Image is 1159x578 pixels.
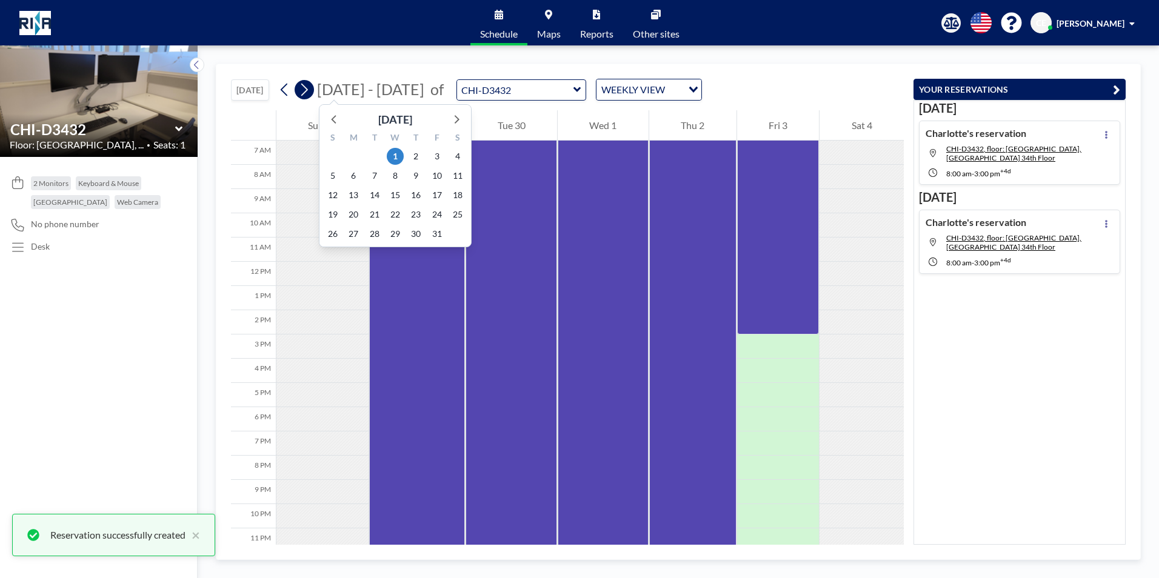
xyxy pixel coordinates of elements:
[33,198,107,207] span: [GEOGRAPHIC_DATA]
[33,179,68,188] span: 2 Monitors
[946,169,972,178] span: 8:00 AM
[343,131,364,147] div: M
[946,233,1081,251] span: CHI-D3432, floor: Chicago, IL 34th Floor
[231,189,276,213] div: 9 AM
[580,29,613,39] span: Reports
[185,528,200,542] button: close
[231,165,276,189] div: 8 AM
[147,141,150,149] span: •
[231,407,276,431] div: 6 PM
[387,167,404,184] span: Wednesday, October 8, 2025
[324,206,341,223] span: Sunday, October 19, 2025
[974,169,1000,178] span: 3:00 PM
[449,187,466,204] span: Saturday, October 18, 2025
[387,187,404,204] span: Wednesday, October 15, 2025
[345,167,362,184] span: Monday, October 6, 2025
[153,139,185,151] span: Seats: 1
[599,82,667,98] span: WEEKLY VIEW
[10,139,144,151] span: Floor: [GEOGRAPHIC_DATA], ...
[231,213,276,238] div: 10 AM
[324,167,341,184] span: Sunday, October 5, 2025
[480,29,518,39] span: Schedule
[1000,167,1011,174] sup: +4d
[378,111,412,128] div: [DATE]
[31,241,50,252] p: Desk
[537,29,561,39] span: Maps
[1036,18,1046,28] span: CE
[117,198,158,207] span: Web Camera
[324,225,341,242] span: Sunday, October 26, 2025
[231,480,276,504] div: 9 PM
[407,187,424,204] span: Thursday, October 16, 2025
[345,225,362,242] span: Monday, October 27, 2025
[10,121,175,138] input: CHI-D3432
[407,148,424,165] span: Thursday, October 2, 2025
[231,334,276,359] div: 3 PM
[946,258,972,267] span: 8:00 AM
[429,206,446,223] span: Friday, October 24, 2025
[1057,18,1124,28] span: [PERSON_NAME]
[820,110,904,141] div: Sat 4
[19,11,51,35] img: organization-logo
[231,310,276,334] div: 2 PM
[366,225,383,242] span: Tuesday, October 28, 2025
[78,179,139,188] span: Keyboard & Mouse
[231,238,276,262] div: 11 AM
[387,148,404,165] span: Wednesday, October 1, 2025
[429,187,446,204] span: Friday, October 17, 2025
[926,127,1026,139] h4: Charlotte's reservation
[972,258,974,267] span: -
[407,206,424,223] span: Thursday, October 23, 2025
[366,187,383,204] span: Tuesday, October 14, 2025
[231,79,269,101] button: [DATE]
[231,383,276,407] div: 5 PM
[429,225,446,242] span: Friday, October 31, 2025
[231,431,276,456] div: 7 PM
[926,216,1026,228] h4: Charlotte's reservation
[737,110,820,141] div: Fri 3
[345,187,362,204] span: Monday, October 13, 2025
[276,110,369,141] div: Sun 28
[558,110,649,141] div: Wed 1
[1000,256,1011,264] sup: +4d
[231,504,276,528] div: 10 PM
[449,206,466,223] span: Saturday, October 25, 2025
[946,144,1081,162] span: CHI-D3432, floor: Chicago, IL 34th Floor
[231,528,276,553] div: 11 PM
[231,286,276,310] div: 1 PM
[407,167,424,184] span: Thursday, October 9, 2025
[364,131,385,147] div: T
[919,190,1120,205] h3: [DATE]
[231,359,276,383] div: 4 PM
[430,80,444,99] span: of
[231,262,276,286] div: 12 PM
[387,225,404,242] span: Wednesday, October 29, 2025
[426,131,447,147] div: F
[919,101,1120,116] h3: [DATE]
[345,206,362,223] span: Monday, October 20, 2025
[429,148,446,165] span: Friday, October 3, 2025
[366,206,383,223] span: Tuesday, October 21, 2025
[387,206,404,223] span: Wednesday, October 22, 2025
[974,258,1000,267] span: 3:00 PM
[449,148,466,165] span: Saturday, October 4, 2025
[669,82,681,98] input: Search for option
[466,110,557,141] div: Tue 30
[457,80,573,100] input: CHI-D3432
[322,131,343,147] div: S
[231,141,276,165] div: 7 AM
[407,225,424,242] span: Thursday, October 30, 2025
[385,131,406,147] div: W
[317,80,424,98] span: [DATE] - [DATE]
[231,456,276,480] div: 8 PM
[406,131,426,147] div: T
[972,169,974,178] span: -
[649,110,736,141] div: Thu 2
[914,79,1126,100] button: YOUR RESERVATIONS
[324,187,341,204] span: Sunday, October 12, 2025
[596,79,701,100] div: Search for option
[633,29,680,39] span: Other sites
[50,528,185,542] div: Reservation successfully created
[31,219,99,230] span: No phone number
[447,131,468,147] div: S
